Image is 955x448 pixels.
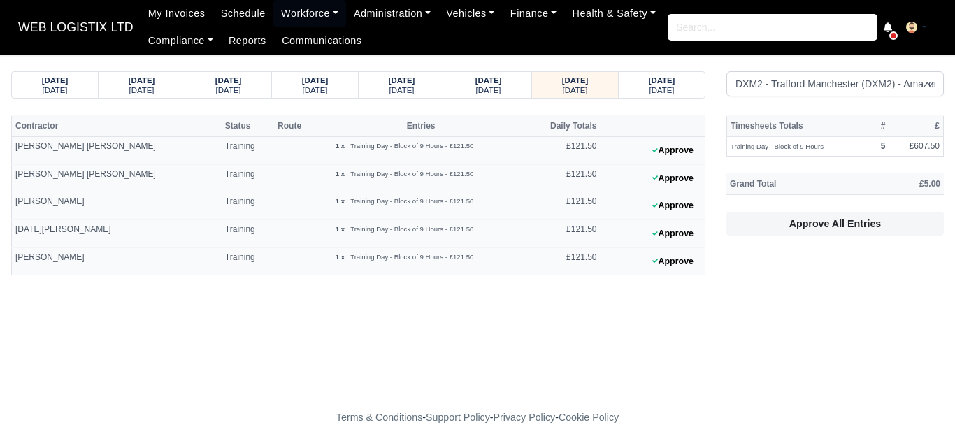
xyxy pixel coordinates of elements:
[563,86,588,94] small: [DATE]
[141,27,221,55] a: Compliance
[129,76,155,85] strong: [DATE]
[11,14,141,41] a: WEB LOGISTIX LTD
[12,192,222,220] td: [PERSON_NAME]
[426,412,490,423] a: Support Policy
[303,86,328,94] small: [DATE]
[274,115,318,136] th: Route
[79,410,876,426] div: - - -
[389,86,415,94] small: [DATE]
[222,164,274,192] td: Training
[350,142,473,150] small: Training Day - Block of 9 Hours - £121.50
[12,220,222,248] td: [DATE][PERSON_NAME]
[336,412,422,423] a: Terms & Conditions
[524,192,601,220] td: £121.50
[12,247,222,275] td: [PERSON_NAME]
[649,76,675,85] strong: [DATE]
[222,247,274,275] td: Training
[43,86,68,94] small: [DATE]
[645,140,701,161] button: Approve
[559,412,619,423] a: Cookie Policy
[726,173,869,194] th: Grand Total
[562,76,589,85] strong: [DATE]
[475,76,502,85] strong: [DATE]
[350,225,473,233] small: Training Day - Block of 9 Hours - £121.50
[318,115,524,136] th: Entries
[494,412,556,423] a: Privacy Policy
[216,86,241,94] small: [DATE]
[215,76,242,85] strong: [DATE]
[336,170,345,178] strong: 1 x
[524,115,601,136] th: Daily Totals
[881,141,886,151] strong: 5
[11,13,141,41] span: WEB LOGISTIX LTD
[350,197,473,205] small: Training Day - Block of 9 Hours - £121.50
[731,143,824,150] small: Training Day - Block of 9 Hours
[222,137,274,165] td: Training
[222,220,274,248] td: Training
[645,252,701,272] button: Approve
[889,115,943,136] th: £
[524,164,601,192] td: £121.50
[389,76,415,85] strong: [DATE]
[222,115,274,136] th: Status
[726,212,944,236] button: Approve All Entries
[302,76,329,85] strong: [DATE]
[885,381,955,448] iframe: Chat Widget
[350,253,473,261] small: Training Day - Block of 9 Hours - £121.50
[869,173,944,194] th: £5.00
[12,115,222,136] th: Contractor
[645,224,701,244] button: Approve
[350,170,473,178] small: Training Day - Block of 9 Hours - £121.50
[12,164,222,192] td: [PERSON_NAME] [PERSON_NAME]
[42,76,69,85] strong: [DATE]
[274,27,370,55] a: Communications
[476,86,501,94] small: [DATE]
[524,220,601,248] td: £121.50
[222,192,274,220] td: Training
[649,86,675,94] small: [DATE]
[129,86,155,94] small: [DATE]
[336,197,345,205] strong: 1 x
[645,168,701,189] button: Approve
[645,196,701,216] button: Approve
[336,253,345,261] strong: 1 x
[872,115,889,136] th: #
[12,137,222,165] td: [PERSON_NAME] [PERSON_NAME]
[524,137,601,165] td: £121.50
[727,115,873,136] th: Timesheets Totals
[524,247,601,275] td: £121.50
[668,14,877,41] input: Search...
[889,137,943,157] td: £607.50
[336,225,345,233] strong: 1 x
[336,142,345,150] strong: 1 x
[221,27,274,55] a: Reports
